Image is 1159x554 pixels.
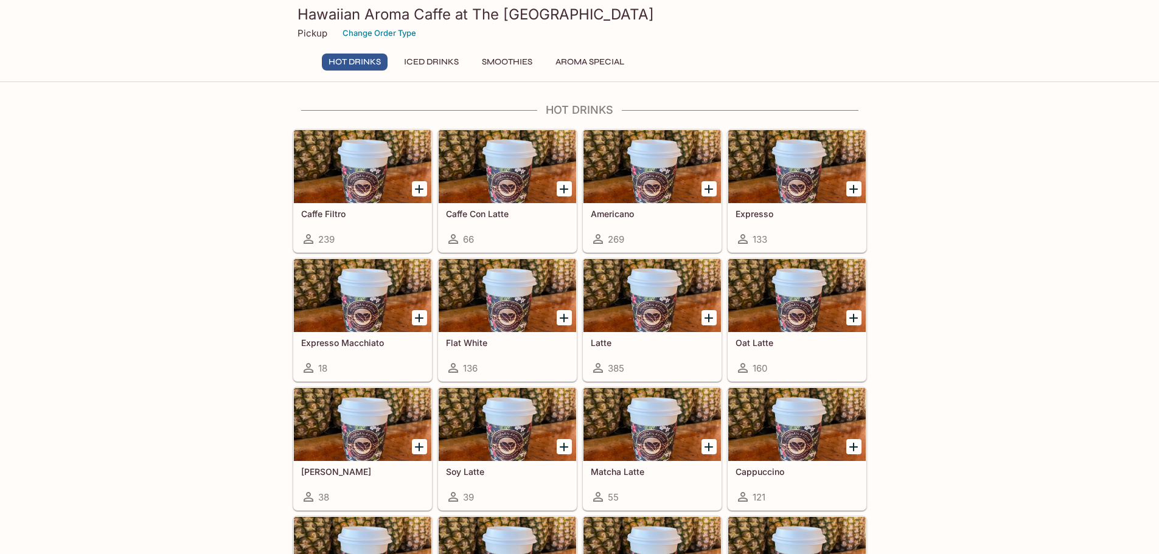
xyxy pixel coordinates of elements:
a: Soy Latte39 [438,387,577,510]
button: Add Caffe Filtro [412,181,427,196]
div: Oat Latte [728,259,866,332]
h3: Hawaiian Aroma Caffe at The [GEOGRAPHIC_DATA] [298,5,862,24]
button: Hot Drinks [322,54,388,71]
h5: Matcha Latte [591,466,714,477]
h5: Caffe Filtro [301,209,424,219]
button: Aroma Special [549,54,631,71]
h5: [PERSON_NAME] [301,466,424,477]
a: Caffe Filtro239 [293,130,432,252]
a: [PERSON_NAME]38 [293,387,432,510]
span: 66 [463,234,474,245]
div: Latte [583,259,721,332]
button: Iced Drinks [397,54,465,71]
button: Add Caffe Con Latte [557,181,572,196]
div: Expresso [728,130,866,203]
span: 55 [608,491,619,503]
button: Add Expresso [846,181,861,196]
span: 385 [608,362,624,374]
button: Add Flat White [557,310,572,325]
h5: Americano [591,209,714,219]
a: Expresso133 [728,130,866,252]
a: Cappuccino121 [728,387,866,510]
button: Add Matcha Latte [701,439,717,454]
button: Add Oat Latte [846,310,861,325]
h5: Expresso [736,209,858,219]
span: 239 [318,234,335,245]
button: Add Almond Latte [412,439,427,454]
span: 121 [753,491,765,503]
p: Pickup [298,27,327,39]
h5: Expresso Macchiato [301,338,424,348]
span: 160 [753,362,767,374]
button: Add Soy Latte [557,439,572,454]
span: 18 [318,362,327,374]
div: Matcha Latte [583,388,721,461]
a: Expresso Macchiato18 [293,258,432,381]
span: 38 [318,491,329,503]
div: Almond Latte [294,388,431,461]
span: 269 [608,234,624,245]
h5: Cappuccino [736,466,858,477]
a: Latte385 [583,258,722,381]
span: 39 [463,491,474,503]
div: Caffe Filtro [294,130,431,203]
div: Cappuccino [728,388,866,461]
a: Caffe Con Latte66 [438,130,577,252]
div: Flat White [439,259,576,332]
a: Matcha Latte55 [583,387,722,510]
h5: Caffe Con Latte [446,209,569,219]
button: Smoothies [475,54,539,71]
div: Americano [583,130,721,203]
span: 136 [463,362,478,374]
a: Americano269 [583,130,722,252]
h5: Flat White [446,338,569,348]
div: Caffe Con Latte [439,130,576,203]
button: Add Expresso Macchiato [412,310,427,325]
h5: Oat Latte [736,338,858,348]
button: Add Latte [701,310,717,325]
div: Expresso Macchiato [294,259,431,332]
button: Change Order Type [337,24,422,43]
h4: Hot Drinks [293,103,867,117]
button: Add Americano [701,181,717,196]
span: 133 [753,234,767,245]
h5: Soy Latte [446,466,569,477]
h5: Latte [591,338,714,348]
a: Flat White136 [438,258,577,381]
div: Soy Latte [439,388,576,461]
button: Add Cappuccino [846,439,861,454]
a: Oat Latte160 [728,258,866,381]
